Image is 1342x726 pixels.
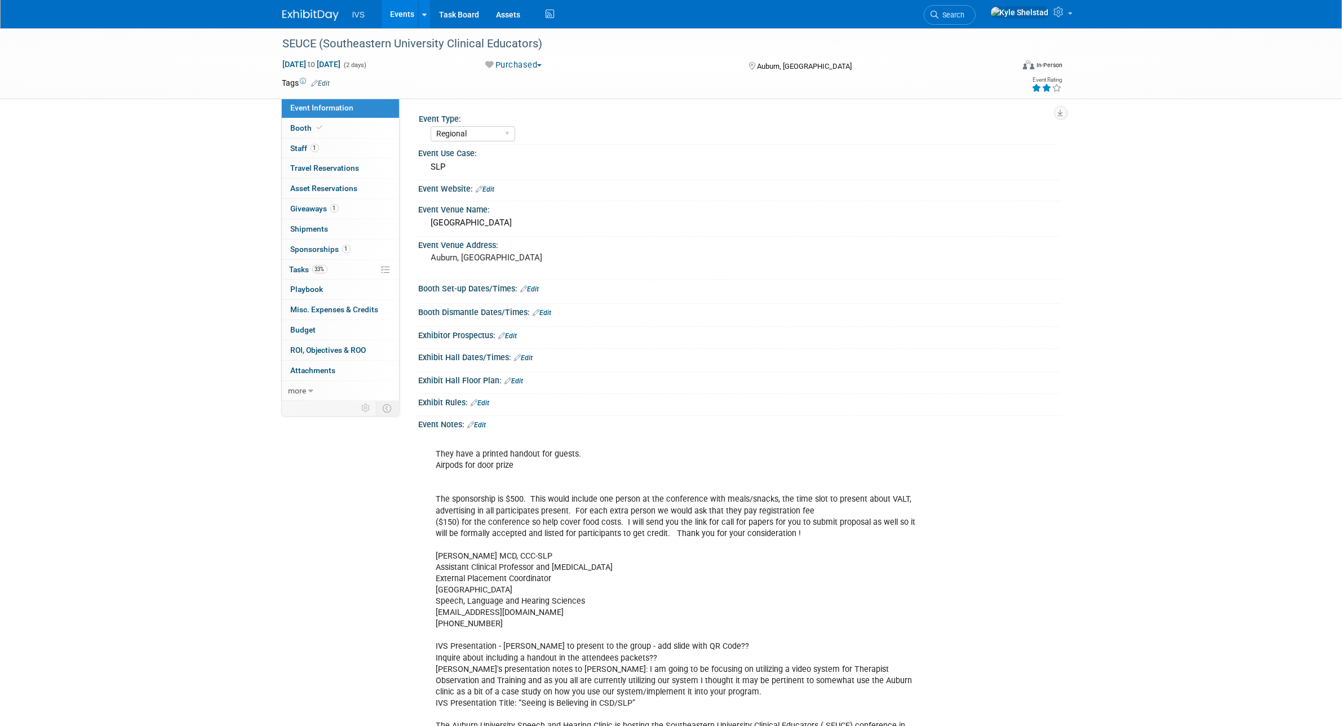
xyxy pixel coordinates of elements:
a: more [282,381,399,401]
div: Exhibit Hall Floor Plan: [419,372,1060,387]
img: ExhibitDay [282,10,339,21]
a: Edit [521,285,539,293]
span: Asset Reservations [291,184,358,193]
a: Booth [282,118,399,138]
img: Format-Inperson.png [1023,60,1034,69]
span: IVS [352,10,365,19]
a: Giveaways1 [282,199,399,219]
span: 1 [330,204,339,213]
div: Event Rating [1031,77,1062,83]
span: to [307,60,317,69]
div: Exhibit Rules: [419,394,1060,409]
a: Shipments [282,219,399,239]
a: Playbook [282,280,399,299]
span: Staff [291,144,319,153]
a: Edit [515,354,533,362]
span: Attachments [291,366,336,375]
span: Giveaways [291,204,339,213]
span: Auburn, [GEOGRAPHIC_DATA] [757,62,852,70]
a: Edit [476,185,495,193]
div: Booth Set-up Dates/Times: [419,280,1060,295]
td: Toggle Event Tabs [376,401,399,415]
td: Tags [282,77,330,88]
span: Booth [291,123,325,132]
div: Event Venue Name: [419,201,1060,215]
img: Kyle Shelstad [990,6,1049,19]
span: Budget [291,325,316,334]
td: Personalize Event Tab Strip [357,401,377,415]
div: Event Use Case: [419,145,1060,159]
i: Booth reservation complete [317,125,323,131]
span: (2 days) [343,61,367,69]
span: more [289,386,307,395]
a: Asset Reservations [282,179,399,198]
a: Edit [468,421,486,429]
a: Search [924,5,976,25]
a: Edit [499,332,517,340]
div: Event Notes: [419,416,1060,431]
span: 1 [342,245,351,253]
div: Event Venue Address: [419,237,1060,251]
span: Sponsorships [291,245,351,254]
a: Edit [471,399,490,407]
button: Purchased [481,59,546,71]
pre: Auburn, [GEOGRAPHIC_DATA] [431,253,674,263]
div: Exhibit Hall Dates/Times: [419,349,1060,364]
span: ROI, Objectives & ROO [291,346,366,355]
div: [GEOGRAPHIC_DATA] [427,214,1052,232]
span: Travel Reservations [291,163,360,172]
span: Event Information [291,103,354,112]
a: Event Information [282,98,399,118]
span: [DATE] [DATE] [282,59,342,69]
span: Shipments [291,224,329,233]
div: Booth Dismantle Dates/Times: [419,304,1060,318]
a: Edit [533,309,552,317]
span: 33% [312,265,327,273]
a: Travel Reservations [282,158,399,178]
span: Tasks [290,265,327,274]
a: Edit [312,79,330,87]
div: Event Format [947,59,1063,76]
span: Misc. Expenses & Credits [291,305,379,314]
span: 1 [311,144,319,152]
a: Misc. Expenses & Credits [282,300,399,320]
div: Event Website: [419,180,1060,195]
a: ROI, Objectives & ROO [282,340,399,360]
a: Attachments [282,361,399,380]
div: Event Type: [419,110,1055,125]
a: Sponsorships1 [282,240,399,259]
div: SLP [427,158,1052,176]
div: Exhibitor Prospectus: [419,327,1060,342]
a: Staff1 [282,139,399,158]
div: SEUCE (Southeastern University Clinical Educators) [279,34,996,54]
span: Search [939,11,965,19]
span: Playbook [291,285,324,294]
a: Budget [282,320,399,340]
div: In-Person [1036,61,1062,69]
a: Edit [505,377,524,385]
a: Tasks33% [282,260,399,280]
